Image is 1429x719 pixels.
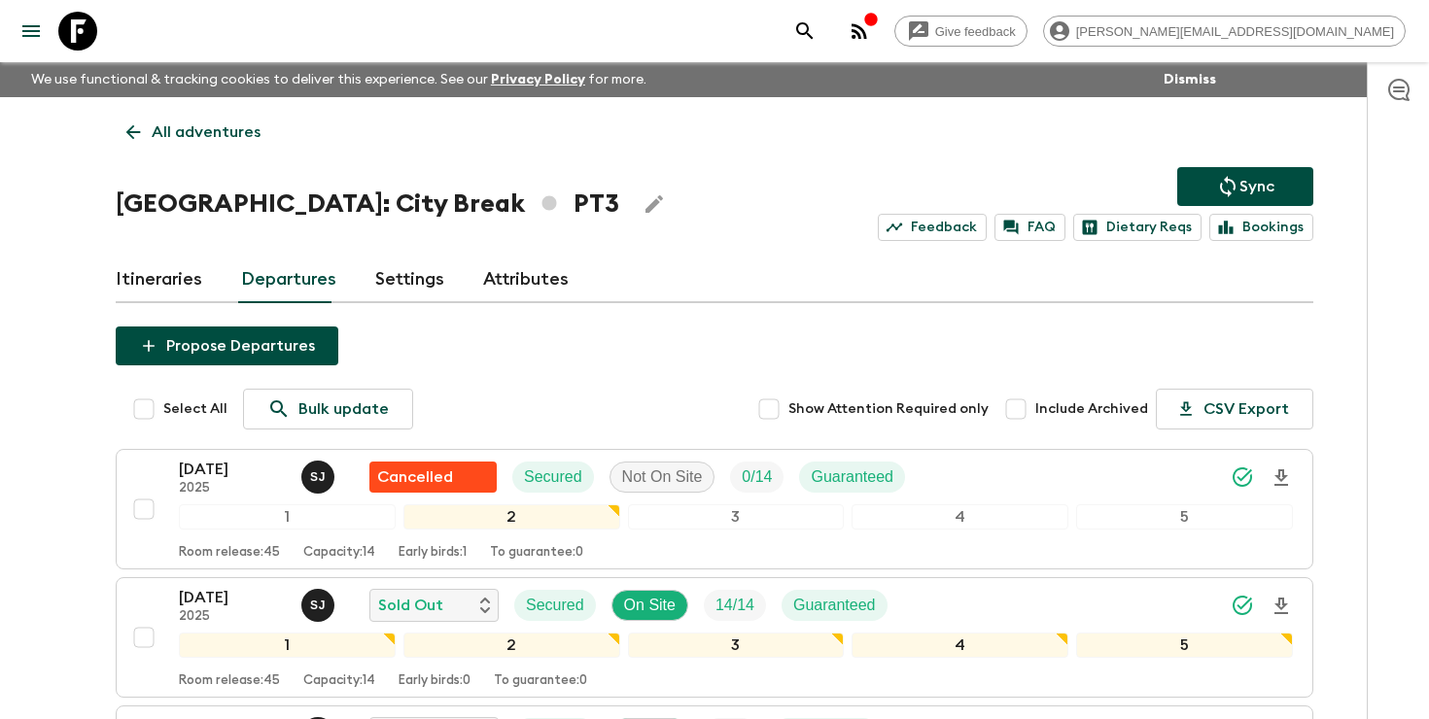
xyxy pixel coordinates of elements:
[785,12,824,51] button: search adventures
[179,633,396,658] div: 1
[610,462,715,493] div: Not On Site
[179,545,280,561] p: Room release: 45
[179,481,286,496] p: 2025
[622,465,703,489] p: Not On Site
[628,633,845,658] div: 3
[1065,24,1405,39] span: [PERSON_NAME][EMAIL_ADDRESS][DOMAIN_NAME]
[1209,214,1313,241] a: Bookings
[116,113,271,152] a: All adventures
[1270,466,1293,490] svg: Download Onboarding
[742,465,772,489] p: 0 / 14
[378,594,443,617] p: Sold Out
[369,462,497,493] div: Flash Pack cancellation
[116,577,1313,698] button: [DATE]2025Sónia JustoSold OutSecuredOn SiteTrip FillGuaranteed12345Room release:45Capacity:14Earl...
[310,598,326,613] p: S J
[179,586,286,609] p: [DATE]
[852,504,1068,530] div: 4
[301,589,338,622] button: SJ
[241,257,336,303] a: Departures
[403,633,620,658] div: 2
[852,633,1068,658] div: 4
[994,214,1065,241] a: FAQ
[301,595,338,610] span: Sónia Justo
[116,449,1313,569] button: [DATE]2025Sónia JustoFlash Pack cancellationSecuredNot On SiteTrip FillGuaranteed12345Room releas...
[1043,16,1406,47] div: [PERSON_NAME][EMAIL_ADDRESS][DOMAIN_NAME]
[894,16,1028,47] a: Give feedback
[788,399,989,419] span: Show Attention Required only
[793,594,876,617] p: Guaranteed
[179,504,396,530] div: 1
[298,397,389,421] p: Bulk update
[301,461,338,494] button: SJ
[490,545,583,561] p: To guarantee: 0
[1231,594,1254,617] svg: Synced Successfully
[704,590,766,621] div: Trip Fill
[1076,633,1293,658] div: 5
[715,594,754,617] p: 14 / 14
[494,673,587,689] p: To guarantee: 0
[811,465,893,489] p: Guaranteed
[624,594,676,617] p: On Site
[375,257,444,303] a: Settings
[1035,399,1148,419] span: Include Archived
[152,120,261,144] p: All adventures
[243,389,413,429] a: Bulk update
[524,465,582,489] p: Secured
[924,24,1027,39] span: Give feedback
[512,462,594,493] div: Secured
[628,504,845,530] div: 3
[377,465,453,489] p: Cancelled
[611,590,688,621] div: On Site
[491,73,585,86] a: Privacy Policy
[1156,389,1313,429] button: CSV Export
[1270,595,1293,618] svg: Download Onboarding
[116,185,619,223] h1: [GEOGRAPHIC_DATA]: City Break PT3
[116,326,338,365] button: Propose Departures
[12,12,51,51] button: menu
[399,673,471,689] p: Early birds: 0
[310,469,326,485] p: S J
[179,458,286,481] p: [DATE]
[1177,167,1313,206] button: Sync adventure departures to the booking engine
[179,673,280,689] p: Room release: 45
[1073,214,1202,241] a: Dietary Reqs
[514,590,596,621] div: Secured
[526,594,584,617] p: Secured
[303,673,375,689] p: Capacity: 14
[1159,66,1221,93] button: Dismiss
[179,609,286,625] p: 2025
[1076,504,1293,530] div: 5
[399,545,467,561] p: Early birds: 1
[301,466,338,482] span: Sónia Justo
[303,545,375,561] p: Capacity: 14
[163,399,227,419] span: Select All
[483,257,569,303] a: Attributes
[116,257,202,303] a: Itineraries
[730,462,784,493] div: Trip Fill
[878,214,987,241] a: Feedback
[1239,175,1274,198] p: Sync
[635,185,674,223] button: Edit Adventure Title
[23,62,654,97] p: We use functional & tracking cookies to deliver this experience. See our for more.
[403,504,620,530] div: 2
[1231,465,1254,489] svg: Synced Successfully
